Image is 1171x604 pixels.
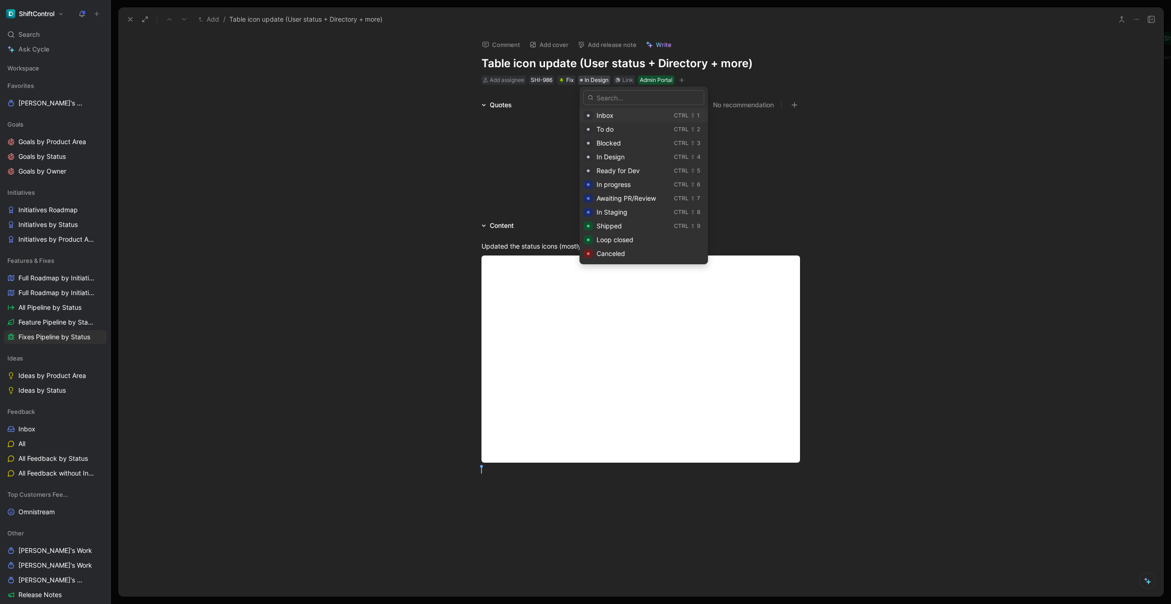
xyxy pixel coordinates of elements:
[597,111,614,119] span: Inbox
[697,180,701,189] div: 6
[674,221,689,231] div: Ctrl
[697,194,700,203] div: 7
[597,236,633,244] span: Loop closed
[674,166,689,175] div: Ctrl
[690,125,695,134] div: ⇧
[674,139,689,148] div: Ctrl
[690,208,695,217] div: ⇧
[690,152,695,162] div: ⇧
[597,180,631,188] span: In progress
[674,111,689,120] div: Ctrl
[690,194,695,203] div: ⇧
[690,221,695,231] div: ⇧
[690,111,695,120] div: ⇧
[597,167,640,174] span: Ready for Dev
[597,222,622,230] span: Shipped
[597,139,621,147] span: Blocked
[690,180,695,189] div: ⇧
[674,152,689,162] div: Ctrl
[697,111,700,120] div: 1
[697,125,700,134] div: 2
[697,139,701,148] div: 3
[674,208,689,217] div: Ctrl
[674,194,689,203] div: Ctrl
[597,153,625,161] span: In Design
[697,152,701,162] div: 4
[597,194,656,202] span: Awaiting PR/Review
[597,250,625,257] span: Canceled
[690,139,695,148] div: ⇧
[597,125,614,133] span: To do
[697,208,701,217] div: 8
[690,166,695,175] div: ⇧
[583,90,704,105] input: Search...
[697,221,701,231] div: 9
[674,125,689,134] div: Ctrl
[697,166,700,175] div: 5
[674,180,689,189] div: Ctrl
[597,208,627,216] span: In Staging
